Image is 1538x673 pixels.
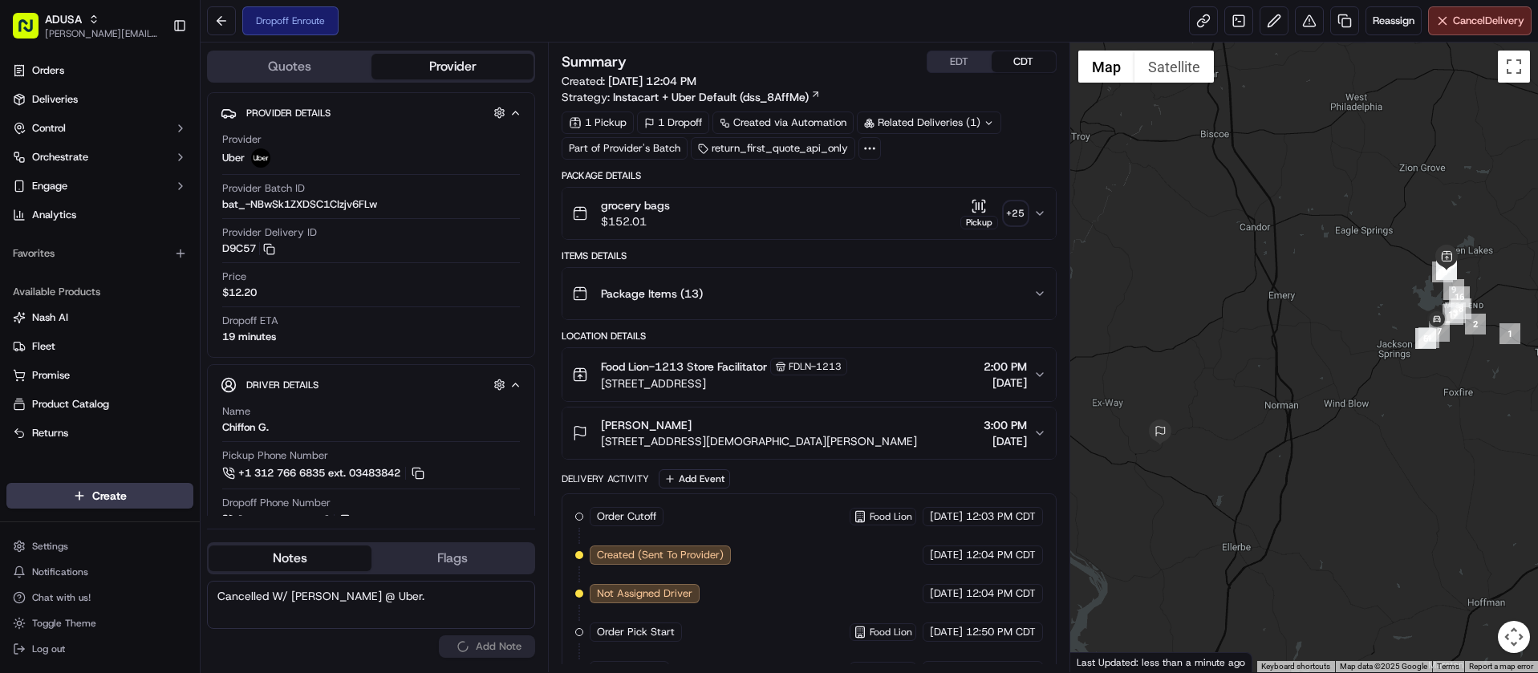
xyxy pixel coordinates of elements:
[16,234,29,247] div: 📗
[6,279,193,305] div: Available Products
[966,586,1036,601] span: 12:04 PM CDT
[562,348,1055,401] button: Food Lion-1213 Store FacilitatorFDLN-1213[STREET_ADDRESS]2:00 PM[DATE]
[1469,662,1533,671] a: Report a map error
[152,233,258,249] span: API Documentation
[222,496,331,510] span: Dropoff Phone Number
[32,63,64,78] span: Orders
[6,241,193,266] div: Favorites
[13,368,187,383] a: Promise
[984,433,1027,449] span: [DATE]
[1465,314,1486,334] div: 2
[129,226,264,255] a: 💻API Documentation
[1418,327,1439,348] div: 4
[246,379,319,391] span: Driver Details
[6,638,193,660] button: Log out
[6,305,193,330] button: Nash AI
[1453,14,1524,28] span: Cancel Delivery
[6,363,193,388] button: Promise
[221,371,521,398] button: Driver Details
[562,188,1055,239] button: grocery bags$152.01Pickup+25
[1443,304,1463,325] div: 17
[1499,323,1520,344] div: 1
[246,107,331,120] span: Provider Details
[601,375,847,391] span: [STREET_ADDRESS]
[1498,621,1530,653] button: Map camera controls
[6,6,166,45] button: ADUSA[PERSON_NAME][EMAIL_ADDRESS][PERSON_NAME][DOMAIN_NAME]
[960,216,998,229] div: Pickup
[10,226,129,255] a: 📗Knowledge Base
[32,92,78,107] span: Deliveries
[966,548,1036,562] span: 12:04 PM CDT
[222,197,377,212] span: bat_-NBwSk1ZXDSC1CIzjv6FLw
[32,566,88,578] span: Notifications
[1445,302,1466,323] div: 3
[966,509,1036,524] span: 12:03 PM CDT
[870,626,912,639] span: Food Lion
[562,55,627,69] h3: Summary
[608,74,696,88] span: [DATE] 12:04 PM
[1261,661,1330,672] button: Keyboard shortcuts
[222,404,250,419] span: Name
[32,121,66,136] span: Control
[960,198,1027,229] button: Pickup+25
[222,270,246,284] span: Price
[1366,6,1422,35] button: Reassign
[601,286,703,302] span: Package Items ( 13 )
[6,173,193,199] button: Engage
[597,509,656,524] span: Order Cutoff
[6,202,193,228] a: Analytics
[16,16,48,48] img: Nash
[1449,286,1470,307] div: 16
[45,11,82,27] span: ADUSA
[6,87,193,112] a: Deliveries
[1070,652,1252,672] div: Last Updated: less than a minute ago
[562,268,1055,319] button: Package Items (13)
[601,359,767,375] span: Food Lion-1213 Store Facilitator
[930,509,963,524] span: [DATE]
[562,472,649,485] div: Delivery Activity
[32,368,70,383] span: Promise
[32,617,96,630] span: Toggle Theme
[601,213,670,229] span: $152.01
[6,612,193,634] button: Toggle Theme
[13,339,187,354] a: Fleet
[222,464,427,482] a: +1 312 766 6835 ext. 03483842
[251,148,270,168] img: profile_uber_ahold_partner.png
[966,625,1036,639] span: 12:50 PM CDT
[562,330,1056,343] div: Location Details
[1074,651,1127,672] img: Google
[13,397,187,412] a: Product Catalog
[113,271,194,284] a: Powered byPylon
[1432,261,1453,282] div: 15
[1437,662,1459,671] a: Terms (opens in new tab)
[1373,14,1414,28] span: Reassign
[221,99,521,126] button: Provider Details
[984,359,1027,375] span: 2:00 PM
[222,181,305,196] span: Provider Batch ID
[6,586,193,609] button: Chat with us!
[1340,662,1427,671] span: Map data ©2025 Google
[32,179,67,193] span: Engage
[32,397,109,412] span: Product Catalog
[32,591,91,604] span: Chat with us!
[160,272,194,284] span: Pylon
[984,417,1027,433] span: 3:00 PM
[6,116,193,141] button: Control
[1078,51,1134,83] button: Show street map
[601,197,670,213] span: grocery bags
[984,375,1027,391] span: [DATE]
[222,512,355,529] a: [PHONE_NUMBER]
[1074,651,1127,672] a: Open this area in Google Maps (opens a new window)
[930,625,963,639] span: [DATE]
[691,137,855,160] div: return_first_quote_api_only
[32,339,55,354] span: Fleet
[930,586,963,601] span: [DATE]
[222,241,275,256] button: D9C57
[32,150,88,164] span: Orchestrate
[16,153,45,182] img: 1736555255976-a54dd68f-1ca7-489b-9aae-adbdc363a1c4
[222,132,262,147] span: Provider
[55,153,263,169] div: Start new chat
[597,625,675,639] span: Order Pick Start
